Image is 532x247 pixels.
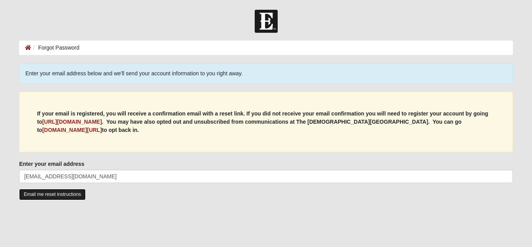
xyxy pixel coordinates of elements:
[42,119,102,125] a: [URL][DOMAIN_NAME]
[19,160,84,168] label: Enter your email address
[19,63,513,84] div: Enter your email address below and we'll send your account information to you right away.
[255,10,278,33] img: Church of Eleven22 Logo
[42,127,102,133] a: [DOMAIN_NAME][URL]
[37,110,495,134] p: If your email is registered, you will receive a confirmation email with a reset link. If you did ...
[19,189,86,200] input: Email me reset instructions
[31,44,79,52] li: Forgot Password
